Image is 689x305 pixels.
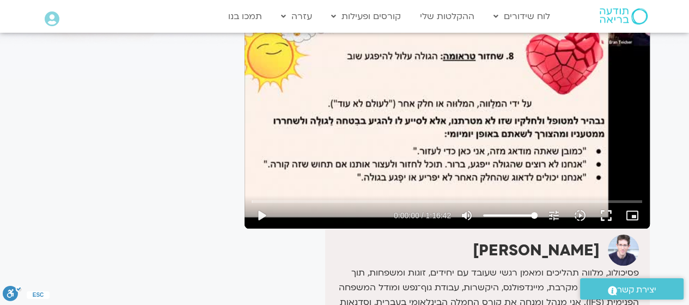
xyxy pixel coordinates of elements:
[580,278,684,300] a: יצירת קשר
[326,6,406,27] a: קורסים ופעילות
[608,235,639,266] img: ערן טייכר
[600,8,648,25] img: תודעה בריאה
[276,6,318,27] a: עזרה
[414,6,480,27] a: ההקלטות שלי
[617,283,656,297] span: יצירת קשר
[473,240,600,261] strong: [PERSON_NAME]
[223,6,267,27] a: תמכו בנו
[488,6,556,27] a: לוח שידורים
